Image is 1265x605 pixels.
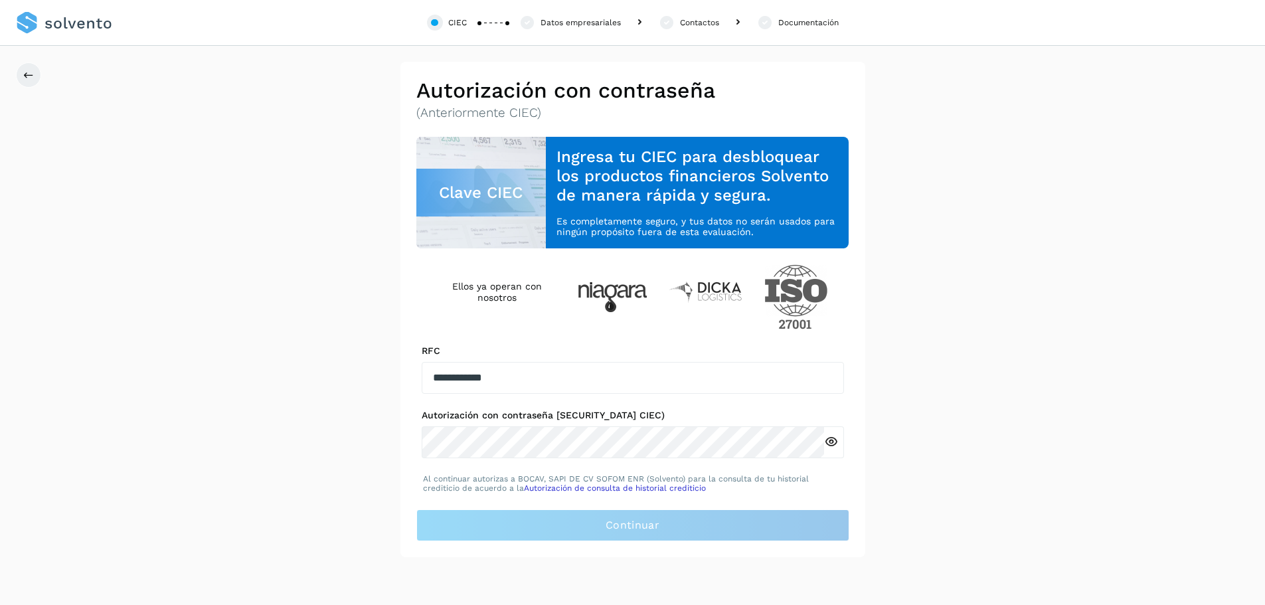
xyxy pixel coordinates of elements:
div: Contactos [680,17,719,29]
div: CIEC [448,17,467,29]
label: RFC [422,345,844,357]
div: Documentación [778,17,839,29]
img: Dicka logistics [669,280,743,303]
div: Datos empresariales [541,17,621,29]
button: Continuar [416,509,849,541]
p: (Anteriormente CIEC) [416,106,849,121]
label: Autorización con contraseña [SECURITY_DATA] CIEC) [422,410,844,421]
img: ISO [764,264,828,329]
span: Continuar [606,518,659,533]
h4: Ellos ya operan con nosotros [438,281,556,303]
img: Niagara [578,282,647,312]
h3: Ingresa tu CIEC para desbloquear los productos financieros Solvento de manera rápida y segura. [556,147,838,205]
h2: Autorización con contraseña [416,78,849,103]
div: Clave CIEC [416,169,547,216]
p: Al continuar autorizas a BOCAV, SAPI DE CV SOFOM ENR (Solvento) para la consulta de tu historial ... [423,474,843,493]
p: Es completamente seguro, y tus datos no serán usados para ningún propósito fuera de esta evaluación. [556,216,838,238]
a: Autorización de consulta de historial crediticio [524,483,706,493]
